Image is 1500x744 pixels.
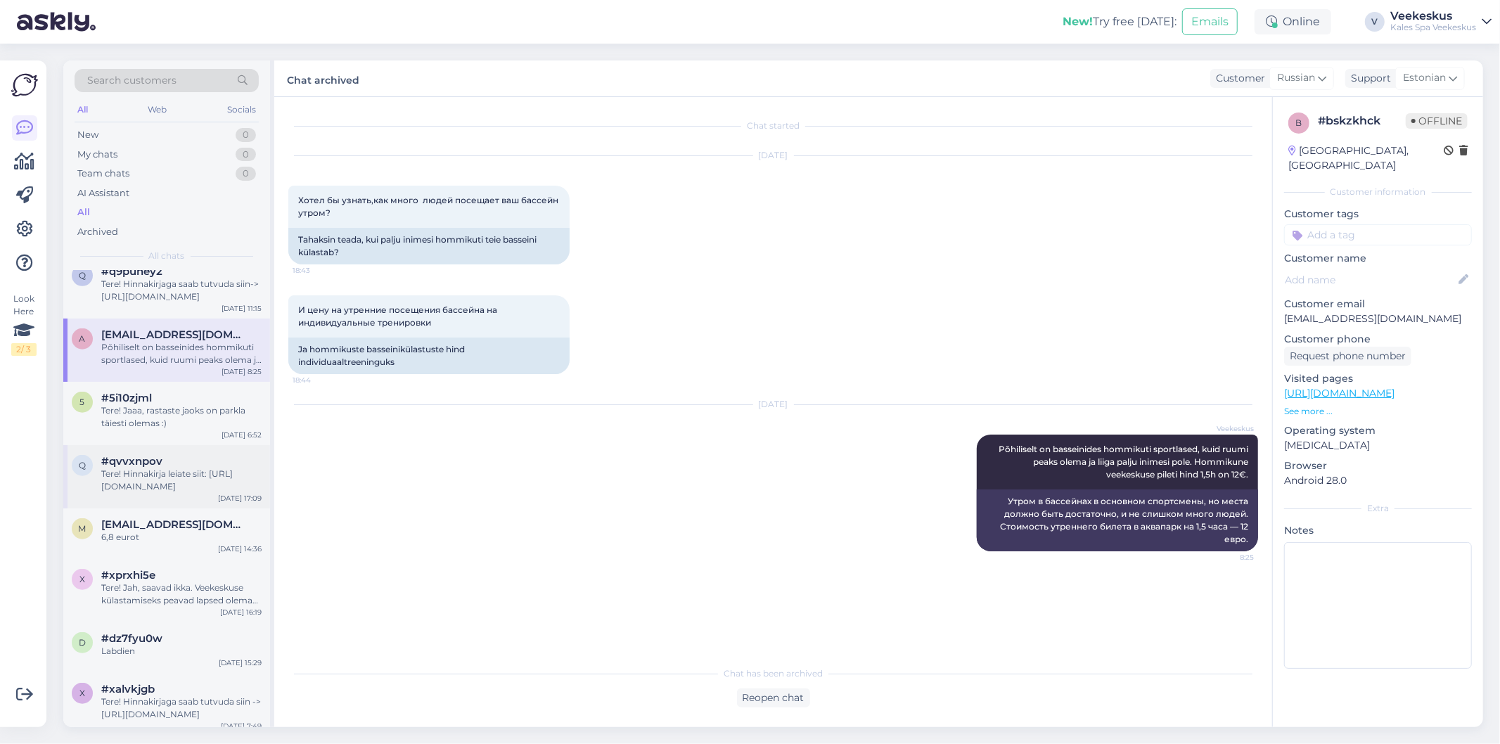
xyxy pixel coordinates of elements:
[77,167,129,181] div: Team chats
[77,186,129,200] div: AI Assistant
[1284,387,1395,399] a: [URL][DOMAIN_NAME]
[1284,186,1472,198] div: Customer information
[1255,9,1331,34] div: Online
[101,455,162,468] span: #qvvxnpov
[1284,405,1472,418] p: See more ...
[288,398,1258,411] div: [DATE]
[79,574,85,584] span: x
[1284,423,1472,438] p: Operating system
[288,120,1258,132] div: Chat started
[146,101,170,119] div: Web
[1284,458,1472,473] p: Browser
[737,688,810,707] div: Reopen chat
[298,195,560,218] span: Хотел бы узнать,как много людей посещает ваш бассейн утром?
[79,460,86,470] span: q
[79,333,86,344] span: a
[1284,473,1472,488] p: Android 28.0
[1285,272,1456,288] input: Add name
[1284,332,1472,347] p: Customer phone
[1390,22,1476,33] div: Kales Spa Veekeskus
[222,303,262,314] div: [DATE] 11:15
[977,489,1258,551] div: Утром в бассейнах в основном спортсмены, но места должно быть достаточно, и не слишком много люде...
[1284,312,1472,326] p: [EMAIL_ADDRESS][DOMAIN_NAME]
[1284,438,1472,453] p: [MEDICAL_DATA]
[293,375,345,385] span: 18:44
[288,338,570,374] div: Ja hommikuste basseinikülastuste hind individuaaltreeninguks
[293,265,345,276] span: 18:43
[101,645,262,658] div: Labdien
[1390,11,1492,33] a: VeekeskusKales Spa Veekeskus
[101,278,262,303] div: Tere! Hinnakirjaga saab tutvuda siin-> [URL][DOMAIN_NAME]
[1403,70,1446,86] span: Estonian
[220,607,262,617] div: [DATE] 16:19
[101,695,262,721] div: Tere! Hinnakirjaga saab tutvuda siin -> [URL][DOMAIN_NAME]
[79,637,86,648] span: d
[1284,224,1472,245] input: Add a tag
[287,69,359,88] label: Chat archived
[101,632,162,645] span: #dz7fyu0w
[101,341,262,366] div: Põhiliselt on basseinides hommikuti sportlased, kuid ruumi peaks olema ja liiga palju inimesi pol...
[1284,371,1472,386] p: Visited pages
[77,225,118,239] div: Archived
[298,304,499,328] span: И цену на утренние посещения бассейна на индивидуальные тренировки
[1365,12,1385,32] div: V
[1063,13,1177,30] div: Try free [DATE]:
[79,270,86,281] span: q
[1284,523,1472,538] p: Notes
[149,250,185,262] span: All chats
[1284,502,1472,515] div: Extra
[1182,8,1238,35] button: Emails
[87,73,177,88] span: Search customers
[101,404,262,430] div: Tere! Jaaa, rastaste jaoks on parkla täiesti olemas :)
[236,128,256,142] div: 0
[101,569,155,582] span: #xprxhi5e
[218,493,262,504] div: [DATE] 17:09
[1063,15,1093,28] b: New!
[1318,113,1406,129] div: # bskzkhck
[288,228,570,264] div: Tahaksin teada, kui palju inimesi hommikuti teie basseini külastab?
[224,101,259,119] div: Socials
[11,343,37,356] div: 2 / 3
[79,688,85,698] span: x
[11,72,38,98] img: Askly Logo
[1406,113,1468,129] span: Offline
[1345,71,1391,86] div: Support
[1201,552,1254,563] span: 8:25
[1284,347,1411,366] div: Request phone number
[221,721,262,731] div: [DATE] 7:49
[222,430,262,440] div: [DATE] 6:52
[1277,70,1315,86] span: Russian
[236,167,256,181] div: 0
[288,149,1258,162] div: [DATE]
[80,397,85,407] span: 5
[724,667,823,680] span: Chat has been archived
[101,328,248,341] span: andriikozlov5555@gmail.com
[1296,117,1302,128] span: b
[77,148,117,162] div: My chats
[222,366,262,377] div: [DATE] 8:25
[101,518,248,531] span: maritmaidla@gmail.com
[1284,207,1472,222] p: Customer tags
[101,683,155,695] span: #xalvkjgb
[1210,71,1265,86] div: Customer
[101,392,152,404] span: #5i10zjml
[1201,423,1254,434] span: Veekeskus
[236,148,256,162] div: 0
[101,265,162,278] span: #q9puney2
[1284,251,1472,266] p: Customer name
[101,468,262,493] div: Tere! Hinnakirja leiate siit: [URL][DOMAIN_NAME]
[219,658,262,668] div: [DATE] 15:29
[1284,297,1472,312] p: Customer email
[218,544,262,554] div: [DATE] 14:36
[77,128,98,142] div: New
[999,444,1250,480] span: Põhiliselt on basseinides hommikuti sportlased, kuid ruumi peaks olema ja liiga palju inimesi pol...
[11,293,37,356] div: Look Here
[101,531,262,544] div: 6,8 eurot
[75,101,91,119] div: All
[101,582,262,607] div: Tere! Jah, saavad ikka. Veekeskuse külastamiseks peavad lapsed olema 12+.
[77,205,90,219] div: All
[79,523,86,534] span: m
[1288,143,1444,173] div: [GEOGRAPHIC_DATA], [GEOGRAPHIC_DATA]
[1390,11,1476,22] div: Veekeskus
